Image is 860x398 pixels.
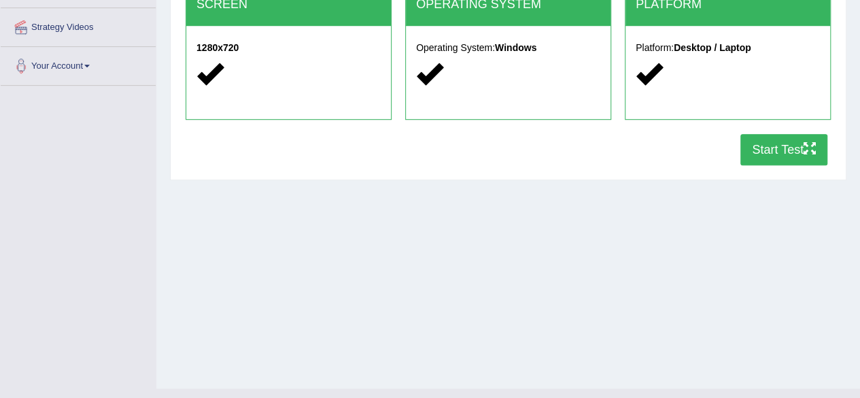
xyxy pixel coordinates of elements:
h5: Operating System: [416,43,600,53]
strong: Desktop / Laptop [674,42,751,53]
button: Start Test [740,134,827,165]
strong: Windows [495,42,536,53]
a: Your Account [1,47,156,81]
a: Strategy Videos [1,8,156,42]
strong: 1280x720 [196,42,239,53]
h5: Platform: [636,43,820,53]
